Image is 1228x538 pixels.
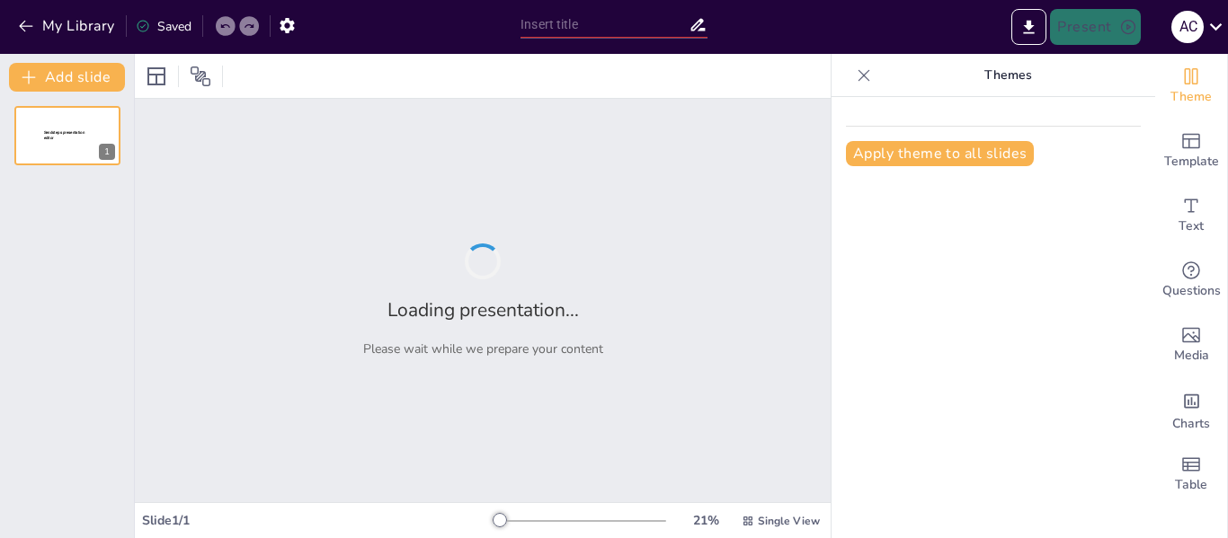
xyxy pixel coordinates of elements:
[878,54,1137,97] p: Themes
[1172,414,1210,434] span: Charts
[1175,475,1207,495] span: Table
[1155,183,1227,248] div: Add text boxes
[1170,87,1212,107] span: Theme
[14,106,120,165] div: 1
[1171,11,1204,43] div: A C
[1171,9,1204,45] button: A C
[1155,119,1227,183] div: Add ready made slides
[684,512,727,529] div: 21 %
[44,130,85,140] span: Sendsteps presentation editor
[1155,54,1227,119] div: Change the overall theme
[1179,216,1204,236] span: Text
[190,66,211,87] span: Position
[846,141,1034,166] button: Apply theme to all slides
[1155,248,1227,313] div: Get real-time input from your audience
[136,18,191,35] div: Saved
[521,12,689,38] input: Insert title
[1155,377,1227,442] div: Add charts and graphs
[1162,281,1221,301] span: Questions
[99,144,115,160] div: 1
[758,514,820,528] span: Single View
[1174,346,1209,366] span: Media
[363,340,603,357] p: Please wait while we prepare your content
[1164,152,1219,172] span: Template
[142,512,494,529] div: Slide 1 / 1
[1011,9,1046,45] button: Export to PowerPoint
[142,62,171,91] div: Layout
[1050,9,1140,45] button: Present
[387,297,579,322] h2: Loading presentation...
[1155,313,1227,377] div: Add images, graphics, shapes or video
[1155,442,1227,507] div: Add a table
[13,12,122,40] button: My Library
[9,63,125,92] button: Add slide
